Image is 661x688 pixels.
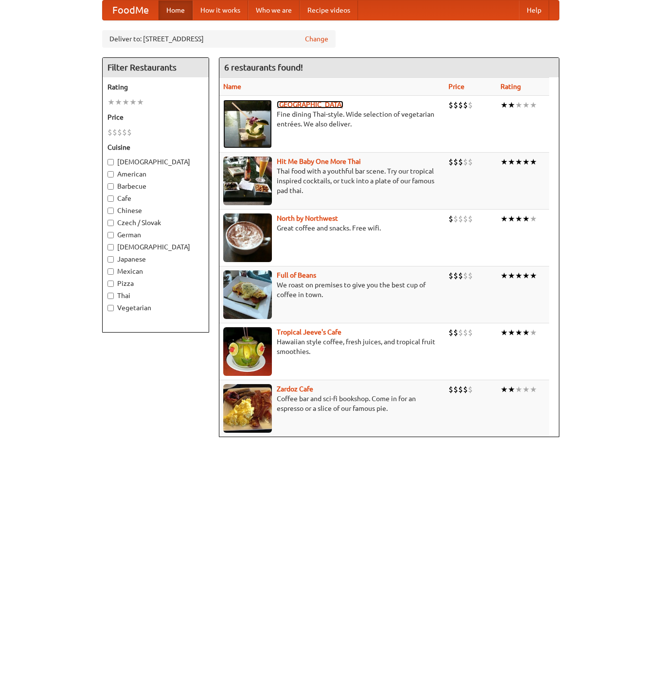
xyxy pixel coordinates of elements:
[463,157,468,167] li: $
[277,271,316,279] a: Full of Beans
[463,100,468,110] li: $
[107,208,114,214] input: Chinese
[107,169,204,179] label: American
[277,328,341,336] b: Tropical Jeeve's Cafe
[107,291,204,300] label: Thai
[448,384,453,395] li: $
[223,109,441,129] p: Fine dining Thai-style. Wide selection of vegetarian entrées. We also deliver.
[277,158,361,165] a: Hit Me Baby One More Thai
[223,384,272,433] img: zardoz.jpg
[223,280,441,300] p: We roast on premises to give you the best cup of coffee in town.
[107,157,204,167] label: [DEMOGRAPHIC_DATA]
[277,214,338,222] b: North by Northwest
[223,327,272,376] img: jeeves.jpg
[107,171,114,177] input: American
[500,100,508,110] li: ★
[223,394,441,413] p: Coffee bar and sci-fi bookshop. Come in for an espresso or a slice of our famous pie.
[508,327,515,338] li: ★
[468,157,473,167] li: $
[223,337,441,356] p: Hawaiian style coffee, fresh juices, and tropical fruit smoothies.
[223,223,441,233] p: Great coffee and snacks. Free wifi.
[508,384,515,395] li: ★
[500,83,521,90] a: Rating
[515,213,522,224] li: ★
[448,157,453,167] li: $
[468,327,473,338] li: $
[107,242,204,252] label: [DEMOGRAPHIC_DATA]
[508,157,515,167] li: ★
[300,0,358,20] a: Recipe videos
[117,127,122,138] li: $
[107,218,204,228] label: Czech / Slovak
[127,127,132,138] li: $
[122,97,129,107] li: ★
[224,63,303,72] ng-pluralize: 6 restaurants found!
[453,327,458,338] li: $
[448,213,453,224] li: $
[448,327,453,338] li: $
[453,100,458,110] li: $
[522,270,530,281] li: ★
[468,270,473,281] li: $
[468,384,473,395] li: $
[515,384,522,395] li: ★
[248,0,300,20] a: Who we are
[530,157,537,167] li: ★
[515,157,522,167] li: ★
[515,100,522,110] li: ★
[107,281,114,287] input: Pizza
[223,157,272,205] img: babythai.jpg
[107,112,204,122] h5: Price
[453,384,458,395] li: $
[305,34,328,44] a: Change
[107,195,114,202] input: Cafe
[515,327,522,338] li: ★
[468,100,473,110] li: $
[102,30,336,48] div: Deliver to: [STREET_ADDRESS]
[223,270,272,319] img: beans.jpg
[107,256,114,263] input: Japanese
[500,157,508,167] li: ★
[463,327,468,338] li: $
[522,157,530,167] li: ★
[223,100,272,148] img: satay.jpg
[122,127,127,138] li: $
[458,327,463,338] li: $
[468,213,473,224] li: $
[458,157,463,167] li: $
[107,194,204,203] label: Cafe
[107,159,114,165] input: [DEMOGRAPHIC_DATA]
[453,270,458,281] li: $
[107,305,114,311] input: Vegetarian
[458,213,463,224] li: $
[500,213,508,224] li: ★
[458,270,463,281] li: $
[107,303,204,313] label: Vegetarian
[223,213,272,262] img: north.jpg
[508,213,515,224] li: ★
[159,0,193,20] a: Home
[277,385,313,393] a: Zardoz Cafe
[463,384,468,395] li: $
[223,166,441,195] p: Thai food with a youthful bar scene. Try our tropical inspired cocktails, or tuck into a plate of...
[522,213,530,224] li: ★
[107,293,114,299] input: Thai
[530,270,537,281] li: ★
[107,97,115,107] li: ★
[107,266,204,276] label: Mexican
[223,83,241,90] a: Name
[458,100,463,110] li: $
[107,254,204,264] label: Japanese
[530,384,537,395] li: ★
[453,157,458,167] li: $
[103,0,159,20] a: FoodMe
[107,279,204,288] label: Pizza
[107,142,204,152] h5: Cuisine
[500,270,508,281] li: ★
[500,384,508,395] li: ★
[137,97,144,107] li: ★
[115,97,122,107] li: ★
[107,220,114,226] input: Czech / Slovak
